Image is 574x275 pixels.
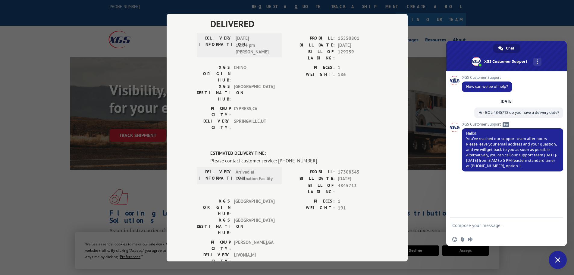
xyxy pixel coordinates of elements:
span: 1 [338,198,378,205]
span: Bot [503,122,509,127]
span: 191 [338,205,378,212]
span: Insert an emoji [452,237,457,242]
label: WEIGHT: [287,205,335,212]
div: [DATE] [501,100,513,103]
div: Please contact customer service: [PHONE_NUMBER]. [210,157,378,164]
span: 129359 [338,49,378,61]
span: [DATE] [338,42,378,49]
span: CHINO [234,64,274,83]
label: DELIVERY INFORMATION: [199,168,233,182]
label: BILL DATE: [287,42,335,49]
label: PICKUP CITY: [197,105,231,118]
a: Close chat [549,251,567,269]
label: DELIVERY CITY: [197,118,231,131]
label: BILL DATE: [287,175,335,182]
span: 186 [338,71,378,78]
label: WEIGHT: [287,71,335,78]
span: Hello! You've reached our support team after hours. Please leave your email address and your ques... [466,131,557,168]
span: XGS Customer Support [462,75,512,80]
span: LIVONIA , MI [234,251,274,264]
span: SPRINGVILLE , UT [234,118,274,131]
label: BILL OF LADING: [287,182,335,195]
label: PROBILL: [287,35,335,42]
label: XGS DESTINATION HUB: [197,217,231,236]
label: PIECES: [287,64,335,71]
span: 17308345 [338,168,378,175]
span: [GEOGRAPHIC_DATA] [234,217,274,236]
span: Hi - BOL 4845713 do you have a delivery date? [478,110,559,115]
label: PIECES: [287,198,335,205]
label: DELIVERY INFORMATION: [199,35,233,56]
span: [PERSON_NAME] , GA [234,239,274,251]
label: XGS ORIGIN HUB: [197,64,231,83]
span: Send a file [460,237,465,242]
span: CYPRESS , CA [234,105,274,118]
label: BILL OF LADING: [287,49,335,61]
label: DELIVERY CITY: [197,251,231,264]
span: 13550801 [338,35,378,42]
label: PICKUP CITY: [197,239,231,251]
label: PROBILL: [287,168,335,175]
span: Audio message [468,237,473,242]
span: How can we be of help? [466,84,508,89]
label: ESTIMATED DELIVERY TIME: [210,150,378,157]
span: XGS Customer Support [462,122,563,126]
span: Chat [506,44,514,53]
label: XGS DESTINATION HUB: [197,83,231,102]
span: [GEOGRAPHIC_DATA] [234,198,274,217]
label: XGS ORIGIN HUB: [197,198,231,217]
span: 1 [338,64,378,71]
span: Arrived at Destination Facility [236,168,276,182]
textarea: Compose your message... [452,218,549,233]
span: DELIVERED [210,17,378,30]
span: [DATE] [338,175,378,182]
span: 4845713 [338,182,378,195]
span: [GEOGRAPHIC_DATA] [234,83,274,102]
span: [DATE] 12:34 pm [PERSON_NAME] [236,35,276,56]
a: Chat [493,44,520,53]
